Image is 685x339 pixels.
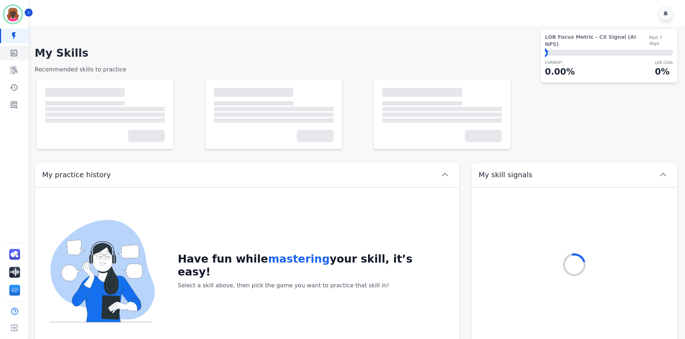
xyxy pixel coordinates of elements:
span: mastering [268,253,330,265]
h1: My Skills [35,47,678,60]
button: My practice history chevron up [35,162,460,187]
span: My skill signals [479,170,532,180]
span: LOB Focus Metric - CX Signal (AI NPS) [545,33,649,48]
img: Bordered avatar [4,6,21,23]
span: My practice history [42,170,111,180]
p: 0.00 % [545,65,575,78]
span: Past 7 days [649,35,673,46]
svg: chevron up [441,170,449,179]
h2: Have fun while your skill, it’s easy! [178,253,445,278]
div: ⬤ [545,50,548,56]
button: My skill signals chevron up [471,162,678,187]
svg: chevron up [659,170,667,179]
h4: Select a skill above, then pick the game you want to practice that skill in! [178,281,445,290]
p: CURRENT [545,60,575,65]
span: Recommended skills to practice [35,66,126,73]
p: LOB Goal [655,60,673,65]
p: 0 % [655,65,673,78]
